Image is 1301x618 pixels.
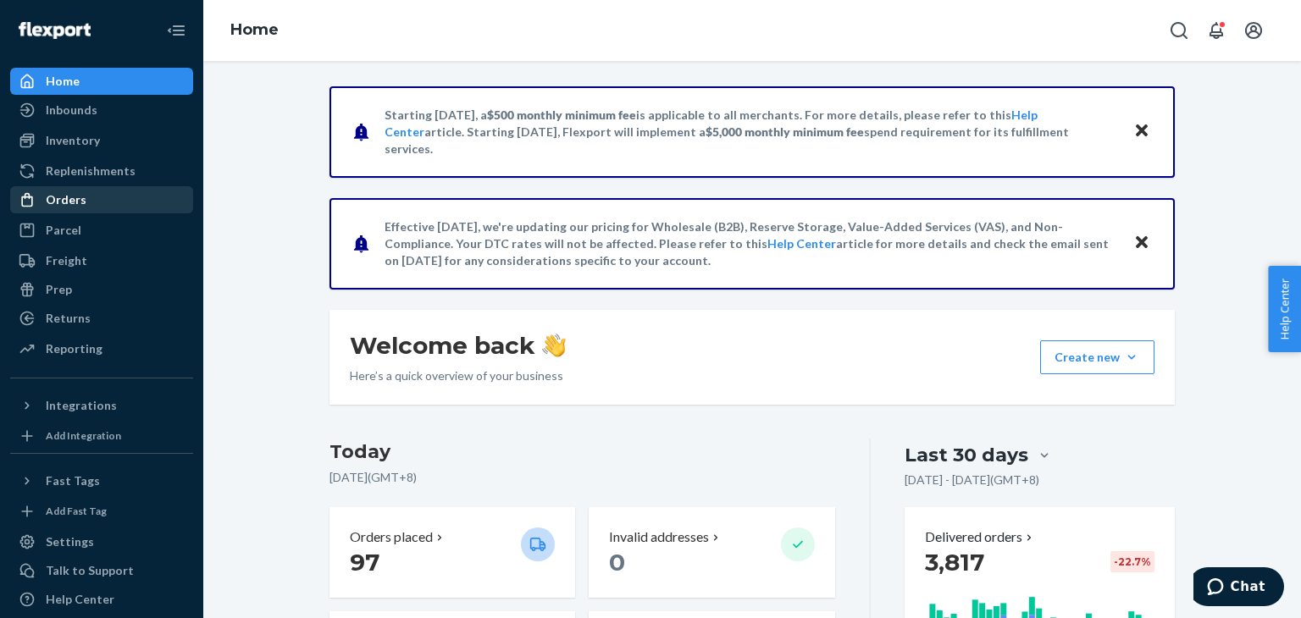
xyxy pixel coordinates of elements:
div: Parcel [46,222,81,239]
span: 3,817 [925,548,984,577]
a: Settings [10,528,193,555]
p: [DATE] ( GMT+8 ) [329,469,835,486]
a: Add Integration [10,426,193,446]
div: Talk to Support [46,562,134,579]
p: [DATE] - [DATE] ( GMT+8 ) [905,472,1039,488]
a: Orders [10,186,193,213]
ol: breadcrumbs [217,6,292,55]
button: Help Center [1268,266,1301,352]
a: Add Fast Tag [10,501,193,521]
a: Replenishments [10,157,193,185]
div: Inbounds [46,102,97,119]
a: Prep [10,276,193,303]
a: Home [230,20,279,39]
p: Here’s a quick overview of your business [350,367,566,384]
div: Settings [46,533,94,550]
img: Flexport logo [19,22,91,39]
div: Freight [46,252,87,269]
button: Fast Tags [10,467,193,494]
div: Integrations [46,397,117,414]
button: Delivered orders [925,527,1036,547]
div: Add Integration [46,428,121,443]
button: Orders placed 97 [329,507,575,598]
button: Open notifications [1199,14,1233,47]
img: hand-wave emoji [542,334,566,357]
button: Open Search Box [1162,14,1196,47]
div: Replenishments [46,163,136,179]
a: Freight [10,247,193,274]
a: Reporting [10,335,193,362]
button: Invalid addresses 0 [589,507,834,598]
button: Talk to Support [10,557,193,584]
a: Inventory [10,127,193,154]
p: Starting [DATE], a is applicable to all merchants. For more details, please refer to this article... [385,107,1117,157]
div: Fast Tags [46,472,100,489]
div: Orders [46,191,86,208]
a: Home [10,68,193,95]
div: Home [46,73,80,90]
div: Reporting [46,340,102,357]
button: Close [1131,231,1153,256]
div: Help Center [46,591,114,608]
h1: Welcome back [350,330,566,361]
button: Integrations [10,392,193,419]
p: Effective [DATE], we're updating our pricing for Wholesale (B2B), Reserve Storage, Value-Added Se... [385,218,1117,269]
button: Open account menu [1237,14,1271,47]
span: 97 [350,548,379,577]
div: Inventory [46,132,100,149]
button: Close Navigation [159,14,193,47]
a: Parcel [10,217,193,244]
div: Returns [46,310,91,327]
span: $5,000 monthly minimum fee [706,124,864,139]
div: Prep [46,281,72,298]
div: Last 30 days [905,442,1028,468]
div: Add Fast Tag [46,504,107,518]
button: Create new [1040,340,1154,374]
p: Invalid addresses [609,527,709,547]
div: -22.7 % [1110,551,1154,572]
a: Inbounds [10,97,193,124]
button: Close [1131,119,1153,144]
span: $500 monthly minimum fee [487,108,636,122]
span: 0 [609,548,625,577]
p: Orders placed [350,527,433,547]
a: Help Center [10,586,193,613]
h3: Today [329,439,835,466]
a: Returns [10,305,193,332]
a: Help Center [767,236,836,251]
iframe: Opens a widget where you can chat to one of our agents [1193,567,1284,610]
